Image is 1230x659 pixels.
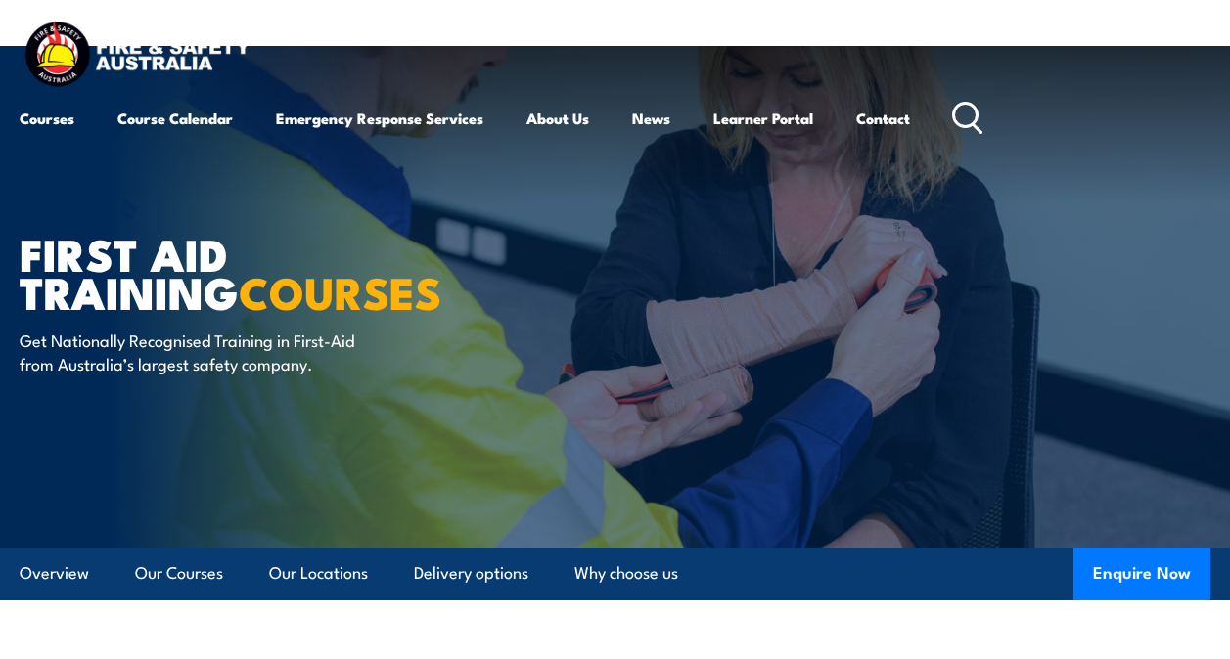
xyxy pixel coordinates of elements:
[20,95,74,142] a: Courses
[414,548,528,599] a: Delivery options
[276,95,483,142] a: Emergency Response Services
[526,95,589,142] a: About Us
[20,234,503,310] h1: First Aid Training
[135,548,223,599] a: Our Courses
[574,548,678,599] a: Why choose us
[239,257,441,325] strong: COURSES
[269,548,368,599] a: Our Locations
[1073,548,1210,600] button: Enquire Now
[856,95,910,142] a: Contact
[20,329,377,374] p: Get Nationally Recognised Training in First-Aid from Australia’s largest safety company.
[632,95,670,142] a: News
[713,95,813,142] a: Learner Portal
[20,548,89,599] a: Overview
[117,95,233,142] a: Course Calendar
